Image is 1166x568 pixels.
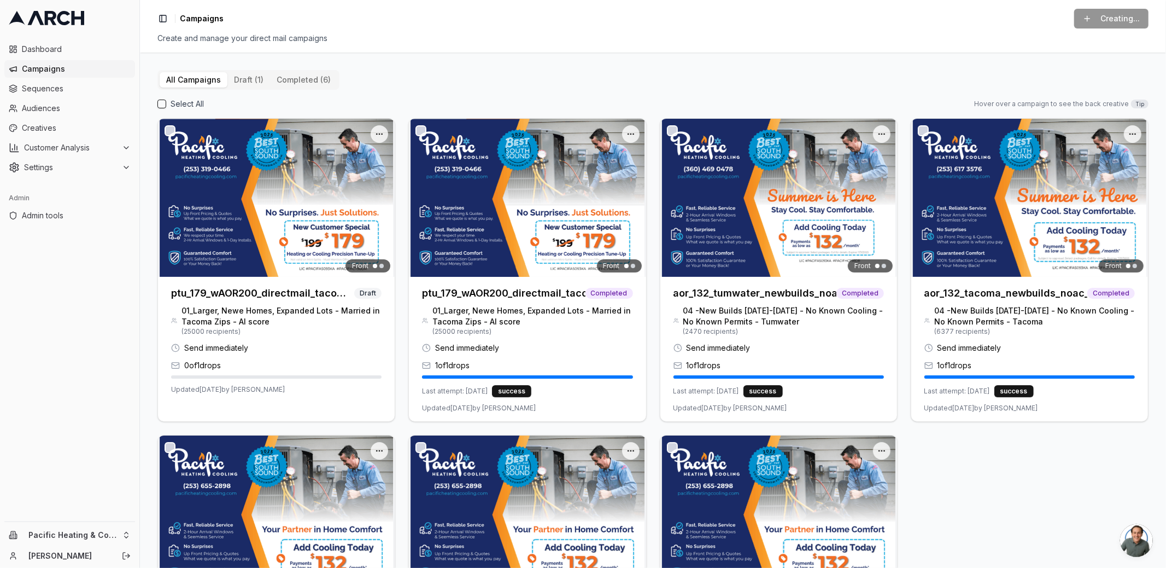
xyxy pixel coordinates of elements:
button: Log out [119,548,134,564]
span: Tip [1131,100,1149,108]
span: Completed [836,288,884,299]
span: Dashboard [22,44,131,55]
h3: ptu_179_wAOR200_directmail_tacoma_sept2025 (Copy) [171,286,354,301]
span: Admin tools [22,210,131,221]
span: Updated [DATE] by [PERSON_NAME] [673,404,787,413]
img: Front creative for aor_132_tumwater_newbuilds_noac_drop1 [660,119,897,277]
span: Settings [24,162,118,173]
span: Send immediately [687,343,751,353]
div: Open chat [1120,524,1153,557]
div: success [994,385,1034,397]
div: success [492,385,531,397]
span: Send immediately [184,343,248,353]
span: 04 -New Builds [DATE]-[DATE] - No Known Cooling - No Known Permits - Tacoma [934,305,1135,327]
h3: ptu_179_wAOR200_directmail_tacoma_sept2025 [422,286,585,301]
span: Customer Analysis [24,142,118,153]
span: Audiences [22,103,131,114]
span: Send immediately [938,343,1001,353]
span: Send immediately [435,343,499,353]
span: Creatives [22,123,131,134]
span: Draft [354,288,382,299]
button: All Campaigns [160,72,227,88]
h3: aor_132_tacoma_newbuilds_noac_drop1 [924,286,1087,301]
a: Creatives [4,119,135,137]
span: Updated [DATE] by [PERSON_NAME] [924,404,1038,413]
div: Create and manage your direct mail campaigns [157,33,1149,44]
span: 1 of 1 drops [687,360,721,371]
a: Audiences [4,100,135,117]
img: Front creative for ptu_179_wAOR200_directmail_tacoma_sept2025 (Copy) [158,119,395,277]
span: ( 6377 recipients) [934,327,1135,336]
span: Front [603,262,620,270]
span: ( 25000 recipients) [181,327,382,336]
span: ( 25000 recipients) [432,327,632,336]
span: Campaigns [22,63,131,74]
span: Hover over a campaign to see the back creative [974,100,1129,108]
span: Sequences [22,83,131,94]
label: Select All [171,98,204,109]
nav: breadcrumb [180,13,224,24]
button: completed (6) [270,72,337,88]
span: 04 -New Builds [DATE]-[DATE] - No Known Cooling - No Known Permits - Tumwater [683,305,884,327]
span: Last attempt: [DATE] [422,387,488,396]
span: Front [1105,262,1122,270]
button: Pacific Heating & Cooling [4,526,135,544]
span: Front [854,262,871,270]
span: Last attempt: [DATE] [924,387,990,396]
span: 0 of 1 drops [184,360,221,371]
span: 01_Larger, Newe Homes, Expanded Lots - Married in Tacoma Zips - AI score [181,305,382,327]
span: Last attempt: [DATE] [673,387,739,396]
span: Completed [585,288,633,299]
div: Admin [4,189,135,207]
button: Customer Analysis [4,139,135,157]
h3: aor_132_tumwater_newbuilds_noac_drop1 [673,286,836,301]
div: success [743,385,783,397]
a: Admin tools [4,207,135,224]
span: Front [352,262,368,270]
span: Pacific Heating & Cooling [28,530,118,540]
button: draft (1) [227,72,270,88]
a: Dashboard [4,40,135,58]
span: ( 2470 recipients) [683,327,884,336]
span: 1 of 1 drops [938,360,972,371]
span: Updated [DATE] by [PERSON_NAME] [171,385,285,394]
button: Settings [4,159,135,176]
img: Front creative for ptu_179_wAOR200_directmail_tacoma_sept2025 [409,119,646,277]
span: Completed [1087,288,1135,299]
a: Campaigns [4,60,135,78]
a: Sequences [4,80,135,97]
span: 1 of 1 drops [435,360,470,371]
span: Campaigns [180,13,224,24]
span: Updated [DATE] by [PERSON_NAME] [422,404,536,413]
img: Front creative for aor_132_tacoma_newbuilds_noac_drop1 [911,119,1148,277]
a: [PERSON_NAME] [28,550,110,561]
span: 01_Larger, Newe Homes, Expanded Lots - Married in Tacoma Zips - AI score [432,305,632,327]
